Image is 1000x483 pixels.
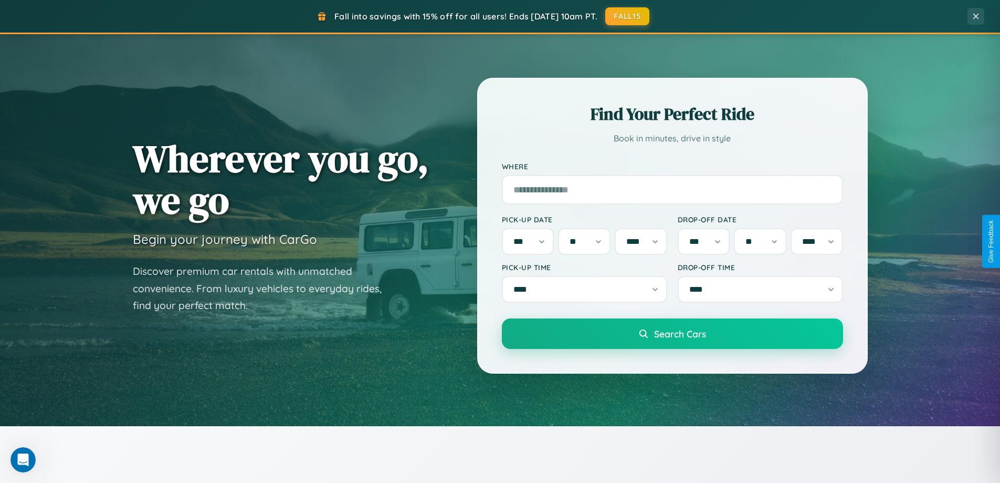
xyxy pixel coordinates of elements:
[502,131,843,146] p: Book in minutes, drive in style
[334,11,597,22] span: Fall into savings with 15% off for all users! Ends [DATE] 10am PT.
[987,220,995,263] div: Give Feedback
[654,328,706,340] span: Search Cars
[502,215,667,224] label: Pick-up Date
[502,162,843,171] label: Where
[133,263,395,314] p: Discover premium car rentals with unmatched convenience. From luxury vehicles to everyday rides, ...
[502,102,843,126] h2: Find Your Perfect Ride
[133,231,317,247] h3: Begin your journey with CarGo
[133,138,429,221] h1: Wherever you go, we go
[502,263,667,272] label: Pick-up Time
[502,318,843,349] button: Search Cars
[678,215,843,224] label: Drop-off Date
[678,263,843,272] label: Drop-off Time
[605,7,649,25] button: FALL15
[10,447,36,472] iframe: Intercom live chat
